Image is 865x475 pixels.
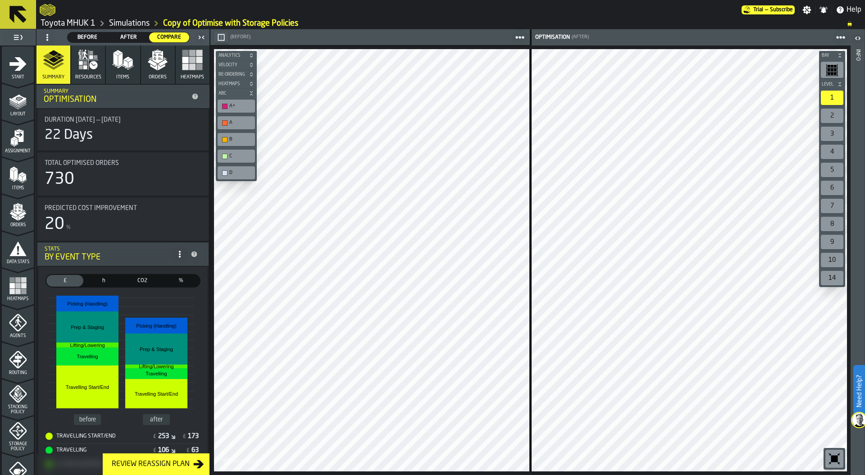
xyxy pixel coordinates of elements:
[851,29,865,475] header: Info
[85,275,122,287] div: thumb
[753,7,763,13] span: Trial
[2,260,34,265] span: Data Stats
[819,269,845,287] div: button-toolbar-undefined
[820,53,835,58] span: Bay
[219,101,253,111] div: A+
[164,277,198,285] span: %
[819,215,845,233] div: button-toolbar-undefined
[572,34,589,40] span: (After)
[188,433,199,440] div: Stat Value
[214,32,228,43] button: button-
[108,459,193,470] div: Review Reassign Plan
[158,433,169,440] div: Stat Value
[2,31,34,44] label: button-toggle-Toggle Full Menu
[163,18,298,28] a: link-to-/wh/i/32a9326e-86bd-4e7f-a04b-2a7244e8d21e/simulations/8b20a626-ccd1-4d19-9e0d-965ecb01db4d
[2,416,34,452] li: menu Storage Policy
[150,416,163,423] text: after
[219,168,253,178] div: D
[45,127,93,143] div: 22 Days
[2,112,34,117] span: Layout
[219,151,253,161] div: C
[40,2,55,18] a: logo-header
[216,70,257,79] button: button-
[149,32,189,42] div: thumb
[819,80,845,89] button: button-
[116,74,129,80] span: Items
[2,333,34,338] span: Agents
[533,34,570,41] div: Optimisation
[2,231,34,267] li: menu Data Stats
[821,235,843,249] div: 9
[2,268,34,304] li: menu Heatmaps
[2,75,34,80] span: Start
[819,60,845,80] div: button-toolbar-undefined
[821,199,843,213] div: 7
[819,161,845,179] div: button-toolbar-undefined
[45,246,173,252] div: Stats
[216,148,257,164] div: button-toolbar-undefined
[819,251,845,269] div: button-toolbar-undefined
[41,18,96,28] a: link-to-/wh/i/32a9326e-86bd-4e7f-a04b-2a7244e8d21e
[217,82,247,87] span: Heatmaps
[45,252,173,262] div: By event type
[109,18,150,28] a: link-to-/wh/i/32a9326e-86bd-4e7f-a04b-2a7244e8d21e
[75,74,101,80] span: Resources
[821,271,843,285] div: 14
[2,405,34,415] span: Stacking Policy
[45,215,64,233] div: 20
[799,5,815,14] label: button-toggle-Settings
[217,53,247,58] span: Analytics
[2,83,34,119] li: menu Layout
[216,98,257,114] div: button-toolbar-undefined
[216,79,257,88] button: button-
[45,170,74,188] div: 730
[37,197,209,241] div: stat-Predicted Cost Improvement
[821,217,843,231] div: 8
[163,275,200,287] div: thumb
[71,33,104,41] span: Before
[123,274,162,288] label: button-switch-multi-CO2
[229,137,252,142] div: B
[827,452,842,466] svg: Reset zoom and position
[158,447,169,454] div: Stat Value
[45,116,121,123] span: Duration [DATE] — [DATE]
[149,74,167,80] span: Orders
[217,63,247,68] span: Velocity
[824,448,845,470] div: button-toolbar-undefined
[126,277,159,285] span: CO2
[45,116,201,123] div: Title
[153,434,156,440] span: £
[821,127,843,141] div: 3
[67,32,108,43] label: button-switch-multi-Before
[112,33,145,41] span: After
[229,103,252,109] div: A+
[45,160,201,167] div: Title
[2,297,34,301] span: Heatmaps
[230,34,250,40] span: (Before)
[191,447,199,454] div: Stat Value
[216,51,257,60] button: button-
[851,31,864,47] label: button-toggle-Open
[84,274,123,288] label: button-switch-multi-Time
[216,164,257,181] div: button-toolbar-undefined
[216,452,267,470] a: logo-header
[79,416,96,423] text: before
[103,453,209,475] button: button-Review Reassign Plan
[45,205,201,212] div: Title
[821,181,843,195] div: 6
[821,91,843,105] div: 1
[815,5,832,14] label: button-toggle-Notifications
[183,434,186,440] span: £
[109,32,149,42] div: thumb
[37,109,209,151] div: stat-Duration 02/01/2025 — 31/01/2025
[46,274,84,288] label: button-switch-multi-Cost
[832,5,865,15] label: button-toggle-Help
[66,224,71,231] span: %
[45,160,119,167] span: Total Optimised Orders
[821,145,843,159] div: 4
[217,91,247,96] span: ABC
[2,194,34,230] li: menu Orders
[44,88,188,95] div: Summary
[819,143,845,161] div: button-toolbar-undefined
